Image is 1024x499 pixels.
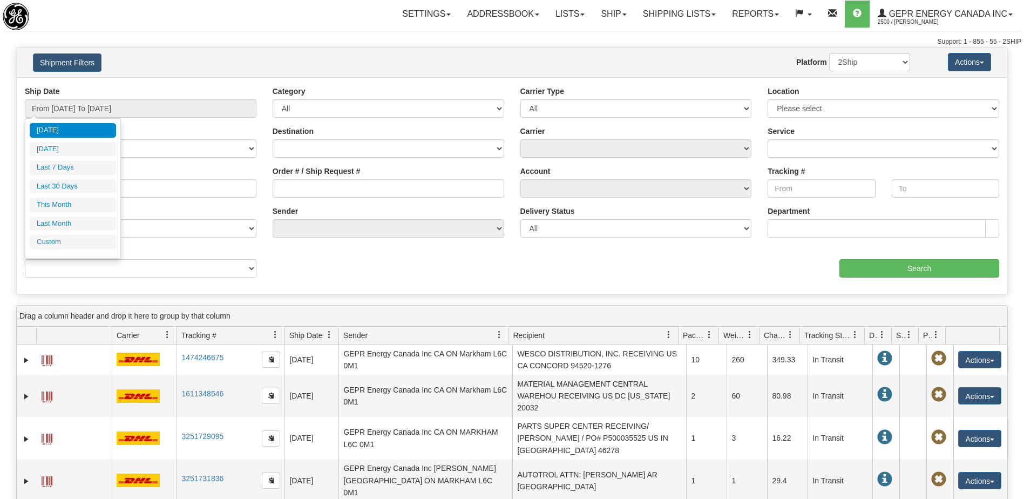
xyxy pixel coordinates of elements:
li: Custom [30,235,116,249]
button: Copy to clipboard [262,430,280,447]
button: Actions [958,430,1001,447]
td: [DATE] [284,345,338,375]
span: Weight [723,330,746,341]
a: Weight filter column settings [741,326,759,344]
img: logo2500.jpg [3,3,29,30]
img: 7 - DHL_Worldwide [117,389,160,403]
input: From [768,179,875,198]
div: grid grouping header [17,306,1007,327]
li: This Month [30,198,116,212]
span: Pickup Not Assigned [931,387,946,402]
div: Support: 1 - 855 - 55 - 2SHIP [3,37,1021,46]
td: 2 [686,375,727,417]
label: Delivery Status [520,206,575,217]
a: Reports [724,1,787,28]
a: Shipping lists [635,1,724,28]
button: Actions [948,53,991,71]
span: In Transit [877,430,892,445]
button: Actions [958,387,1001,404]
a: Expand [21,355,32,366]
button: Actions [958,472,1001,489]
label: Ship Date [25,86,60,97]
span: In Transit [877,351,892,366]
td: PARTS SUPER CENTER RECEIVING/ [PERSON_NAME] / PO# P500035525 US IN [GEOGRAPHIC_DATA] 46278 [512,417,686,459]
label: Category [273,86,306,97]
label: Carrier Type [520,86,564,97]
img: 7 - DHL_Worldwide [117,474,160,487]
a: Packages filter column settings [700,326,718,344]
td: In Transit [808,345,872,375]
label: Destination [273,126,314,137]
button: Shipment Filters [33,53,101,72]
span: Pickup Not Assigned [931,472,946,487]
a: Label [42,429,52,446]
span: Pickup Not Assigned [931,430,946,445]
a: Expand [21,391,32,402]
span: Pickup Not Assigned [931,351,946,366]
label: Sender [273,206,298,217]
td: In Transit [808,417,872,459]
label: Account [520,166,551,177]
a: Lists [547,1,593,28]
a: Pickup Status filter column settings [927,326,945,344]
a: Ship [593,1,634,28]
span: In Transit [877,387,892,402]
a: Ship Date filter column settings [320,326,338,344]
span: Shipment Issues [896,330,905,341]
label: Location [768,86,799,97]
button: Copy to clipboard [262,473,280,489]
span: 2500 / [PERSON_NAME] [878,17,959,28]
td: 16.22 [767,417,808,459]
li: Last Month [30,217,116,231]
label: Platform [796,57,827,68]
td: GEPR Energy Canada Inc CA ON Markham L6C 0M1 [338,375,512,417]
button: Copy to clipboard [262,388,280,404]
td: 349.33 [767,345,808,375]
a: Settings [394,1,459,28]
span: Pickup Status [923,330,932,341]
td: [DATE] [284,375,338,417]
input: To [892,179,999,198]
td: 1 [686,417,727,459]
td: [DATE] [284,417,338,459]
span: GEPR Energy Canada Inc [886,9,1007,18]
span: Sender [343,330,368,341]
input: Search [839,259,999,278]
a: Delivery Status filter column settings [873,326,891,344]
li: [DATE] [30,123,116,138]
td: GEPR Energy Canada Inc CA ON Markham L6C 0M1 [338,345,512,375]
a: GEPR Energy Canada Inc 2500 / [PERSON_NAME] [870,1,1021,28]
a: Label [42,350,52,368]
a: Tracking Status filter column settings [846,326,864,344]
span: In Transit [877,472,892,487]
td: 60 [727,375,767,417]
span: Recipient [513,330,545,341]
button: Copy to clipboard [262,352,280,368]
img: 7 - DHL_Worldwide [117,353,160,366]
td: 80.98 [767,375,808,417]
a: Addressbook [459,1,547,28]
label: Order # / Ship Request # [273,166,361,177]
span: Carrier [117,330,140,341]
label: Service [768,126,795,137]
td: 10 [686,345,727,375]
a: 1474246675 [181,353,223,362]
span: Ship Date [289,330,322,341]
a: Label [42,471,52,489]
span: Tracking # [181,330,216,341]
img: 7 - DHL_Worldwide [117,431,160,445]
td: 260 [727,345,767,375]
label: Department [768,206,810,217]
a: Charge filter column settings [781,326,799,344]
label: Tracking # [768,166,805,177]
a: Shipment Issues filter column settings [900,326,918,344]
label: Carrier [520,126,545,137]
li: [DATE] [30,142,116,157]
a: Expand [21,434,32,444]
a: Expand [21,476,32,487]
span: Delivery Status [869,330,878,341]
a: Label [42,387,52,404]
button: Actions [958,351,1001,368]
li: Last 30 Days [30,179,116,194]
span: Packages [683,330,706,341]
